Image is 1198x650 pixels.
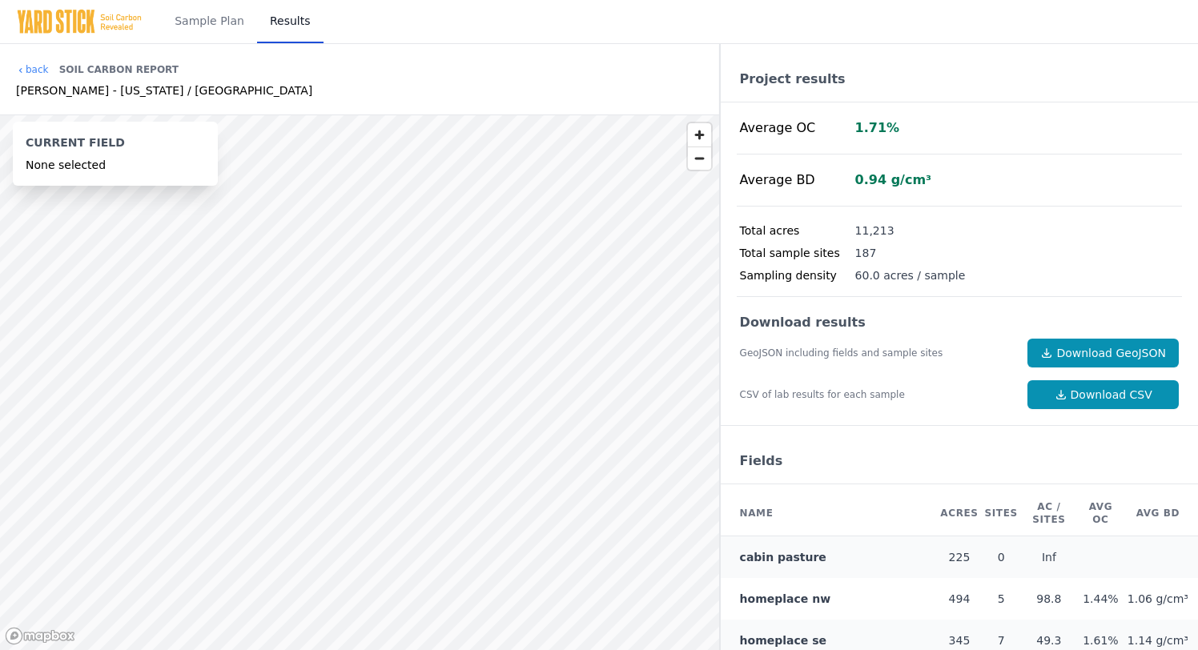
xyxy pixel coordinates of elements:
[982,578,1021,620] td: 5
[740,71,846,86] a: Project results
[1124,578,1198,620] td: 1.06 g/cm³
[855,223,894,239] div: 11,213
[855,118,900,138] div: 1.71%
[688,123,711,146] button: Zoom in
[16,82,312,98] div: [PERSON_NAME] - [US_STATE] / [GEOGRAPHIC_DATA]
[16,63,49,76] a: back
[1124,491,1198,536] th: AVG BD
[937,578,981,620] td: 494
[740,551,826,564] a: cabin pasture
[26,134,205,157] div: Current Field
[937,536,981,579] td: 225
[59,57,179,82] div: Soil Carbon Report
[740,171,855,190] div: Average BD
[5,627,75,645] a: Mapbox logo
[1021,578,1077,620] td: 98.8
[740,634,826,647] a: homeplace se
[721,491,938,536] th: Name
[740,118,855,138] div: Average OC
[1021,491,1077,536] th: AC / Sites
[688,147,711,170] span: Zoom out
[26,157,205,173] div: None selected
[740,313,1179,332] div: Download results
[982,491,1021,536] th: Sites
[740,347,1015,359] div: GeoJSON including fields and sample sites
[1021,536,1077,579] td: Inf
[721,439,1198,484] div: Fields
[855,245,877,261] div: 187
[688,146,711,170] button: Zoom out
[740,388,1015,401] div: CSV of lab results for each sample
[740,245,855,261] div: Total sample sites
[855,171,932,190] div: 0.94 g/cm³
[1027,380,1179,409] a: Download CSV
[1027,339,1179,367] a: Download GeoJSON
[855,267,966,283] div: 60.0 acres / sample
[982,536,1021,579] td: 0
[740,267,855,283] div: Sampling density
[740,592,831,605] a: homeplace nw
[1077,491,1124,536] th: AVG OC
[1077,578,1124,620] td: 1.44%
[740,223,855,239] div: Total acres
[937,491,981,536] th: Acres
[16,9,143,34] img: Yard Stick Logo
